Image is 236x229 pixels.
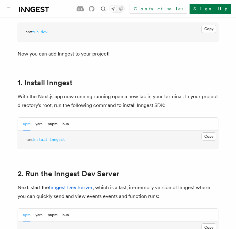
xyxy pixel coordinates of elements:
[50,137,65,142] span: inngest
[18,50,218,58] p: Now you can add Inngest to your project!
[201,132,216,141] button: Copy
[62,209,69,221] button: bun
[48,118,57,130] button: pnpm
[49,184,93,190] a: Inngest Dev Server
[35,118,43,130] button: yarn
[110,5,125,13] button: Toggle dark mode
[99,5,107,13] button: Find something...
[35,209,43,221] button: yarn
[18,92,218,110] p: With the Next.js app now running running open a new tab in your terminal. In your project directo...
[5,5,13,13] button: Toggle navigation
[23,118,30,130] button: npm
[62,118,69,130] button: bun
[25,30,32,34] span: npm
[190,4,231,14] a: Sign Up
[23,209,30,221] button: npm
[18,169,119,178] a: 2. Run the Inngest Dev Server
[18,78,72,87] a: 1. Install Inngest
[25,137,32,142] span: npm
[32,137,47,142] span: install
[130,4,187,14] a: Contact sales
[201,25,216,33] button: Copy
[41,30,47,34] span: dev
[32,30,39,34] span: run
[48,209,57,221] button: pnpm
[18,183,218,201] p: Next, start the , which is a fast, in-memory version of Inngest where you can quickly send and vi...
